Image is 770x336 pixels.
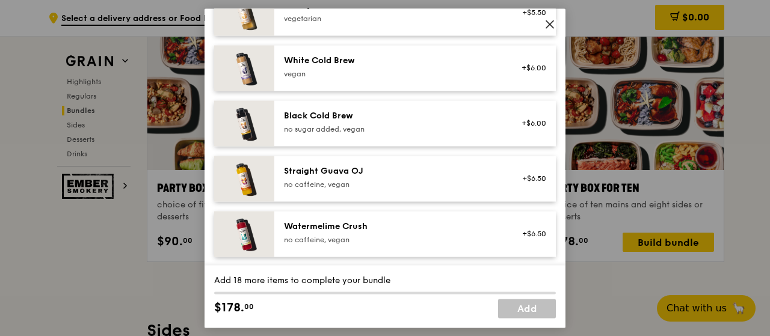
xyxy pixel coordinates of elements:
div: vegetarian [284,14,500,23]
div: Watermelime Crush [284,221,500,233]
div: +$6.00 [514,63,546,73]
span: 00 [244,302,254,311]
span: $178. [214,299,244,317]
img: daily_normal_HORZ-black-cold-brew.jpg [214,100,274,146]
div: Black Cold Brew [284,110,500,122]
div: no caffeine, vegan [284,235,500,245]
div: +$6.50 [514,229,546,239]
div: Straight Guava OJ [284,165,500,177]
div: White Cold Brew [284,55,500,67]
div: no sugar added, vegan [284,124,500,134]
div: +$6.00 [514,118,546,128]
img: daily_normal_HORZ-watermelime-crush.jpg [214,211,274,257]
div: +$5.50 [514,8,546,17]
div: vegan [284,69,500,79]
img: daily_normal_HORZ-white-cold-brew.jpg [214,45,274,91]
div: no caffeine, vegan [284,180,500,189]
img: daily_normal_HORZ-straight-guava-OJ.jpg [214,156,274,201]
div: +$6.50 [514,174,546,183]
div: Add 18 more items to complete your bundle [214,275,556,287]
a: Add [498,299,556,318]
